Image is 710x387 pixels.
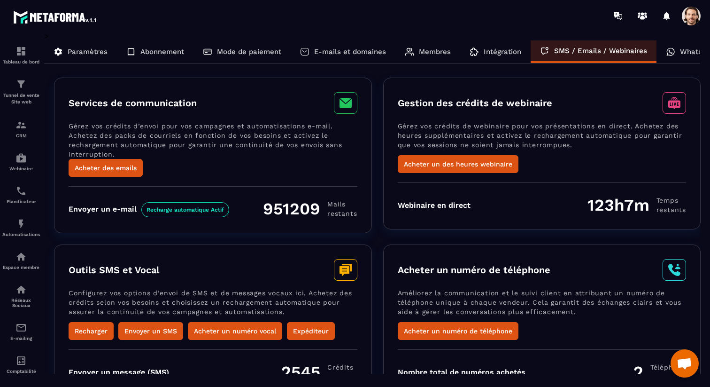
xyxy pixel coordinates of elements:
[327,372,357,381] span: restants
[15,185,27,197] img: scheduler
[69,205,229,213] div: Envoyer un e-mail
[398,201,471,210] div: Webinaire en direct
[2,92,40,105] p: Tunnel de vente Site web
[2,336,40,341] p: E-mailing
[398,97,552,109] h3: Gestion des crédits de webinaire
[484,47,521,56] p: Intégration
[2,71,40,112] a: formationformationTunnel de vente Site web
[587,195,686,215] div: 123h7m
[217,47,281,56] p: Mode de paiement
[15,79,27,90] img: formation
[419,47,451,56] p: Membres
[15,322,27,333] img: email
[2,39,40,71] a: formationformationTableau de bord
[69,322,114,340] button: Recharger
[2,315,40,348] a: emailemailE-mailing
[69,159,143,177] button: Acheter des emails
[140,47,184,56] p: Abonnement
[13,8,98,25] img: logo
[671,349,699,378] div: Ouvrir le chat
[398,288,687,322] p: Améliorez la communication et le suivi client en attribuant un numéro de téléphone unique à chaqu...
[263,199,357,219] div: 951209
[2,166,40,171] p: Webinaire
[2,178,40,211] a: schedulerschedulerPlanificateur
[287,322,335,340] button: Expéditeur
[2,244,40,277] a: automationsautomationsEspace membre
[2,298,40,308] p: Réseaux Sociaux
[314,47,386,56] p: E-mails et domaines
[2,369,40,374] p: Comptabilité
[398,155,518,173] button: Acheter un des heures webinaire
[2,348,40,381] a: accountantaccountantComptabilité
[68,47,108,56] p: Paramètres
[650,363,686,372] span: Téléphone
[2,133,40,138] p: CRM
[15,251,27,262] img: automations
[2,199,40,204] p: Planificateur
[327,363,357,372] span: Crédits
[398,121,687,155] p: Gérez vos crédits de webinaire pour vos présentations en direct. Achetez des heures supplémentair...
[281,362,357,382] div: 2545
[188,322,282,340] button: Acheter un numéro vocal
[327,199,357,209] span: Mails
[15,119,27,131] img: formation
[398,264,550,276] h3: Acheter un numéro de téléphone
[15,218,27,229] img: automations
[2,112,40,145] a: formationformationCRM
[15,46,27,57] img: formation
[2,277,40,315] a: social-networksocial-networkRéseaux Sociaux
[633,362,686,382] div: 2
[650,372,686,381] span: Nombre
[656,196,686,205] span: Temps
[141,202,229,217] span: Recharge automatique Actif
[15,355,27,366] img: accountant
[15,152,27,164] img: automations
[69,121,357,159] p: Gérez vos crédits d’envoi pour vos campagnes et automatisations e-mail. Achetez des packs de cour...
[327,209,357,218] span: restants
[2,232,40,237] p: Automatisations
[69,368,169,377] div: Envoyer un message (SMS)
[656,205,686,214] span: restants
[69,264,159,276] h3: Outils SMS et Vocal
[2,265,40,270] p: Espace membre
[554,47,647,55] p: SMS / Emails / Webinaires
[2,145,40,178] a: automationsautomationsWebinaire
[118,322,183,340] button: Envoyer un SMS
[398,368,525,377] div: Nombre total de numéros achetés
[69,288,357,322] p: Configurez vos options d’envoi de SMS et de messages vocaux ici. Achetez des crédits selon vos be...
[69,97,197,109] h3: Services de communication
[2,59,40,64] p: Tableau de bord
[398,322,518,340] button: Acheter un numéro de téléphone
[2,211,40,244] a: automationsautomationsAutomatisations
[15,284,27,295] img: social-network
